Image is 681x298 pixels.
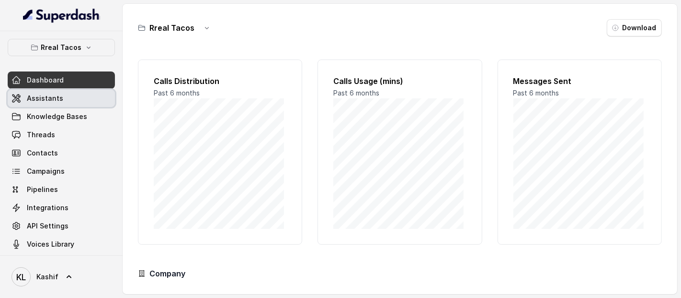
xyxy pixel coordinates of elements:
[607,19,662,36] button: Download
[8,236,115,253] a: Voices Library
[8,199,115,216] a: Integrations
[27,94,63,103] span: Assistants
[27,167,65,176] span: Campaigns
[27,148,58,158] span: Contacts
[8,39,115,56] button: Rreal Tacos
[333,89,379,97] span: Past 6 months
[8,108,115,125] a: Knowledge Bases
[27,239,74,249] span: Voices Library
[27,203,68,213] span: Integrations
[41,42,82,53] p: Rreal Tacos
[149,22,194,34] h3: Rreal Tacos
[513,75,646,87] h2: Messages Sent
[8,144,115,162] a: Contacts
[27,75,64,85] span: Dashboard
[8,181,115,198] a: Pipelines
[8,72,115,89] a: Dashboard
[27,130,55,140] span: Threads
[8,163,115,180] a: Campaigns
[154,75,286,87] h2: Calls Distribution
[27,221,68,231] span: API Settings
[8,90,115,107] a: Assistants
[36,272,58,282] span: Kashif
[8,217,115,235] a: API Settings
[154,89,200,97] span: Past 6 months
[27,185,58,194] span: Pipelines
[16,272,26,282] text: KL
[27,112,87,121] span: Knowledge Bases
[149,268,185,279] h3: Company
[23,8,100,23] img: light.svg
[513,89,559,97] span: Past 6 months
[8,126,115,143] a: Threads
[333,75,466,87] h2: Calls Usage (mins)
[8,263,115,290] a: Kashif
